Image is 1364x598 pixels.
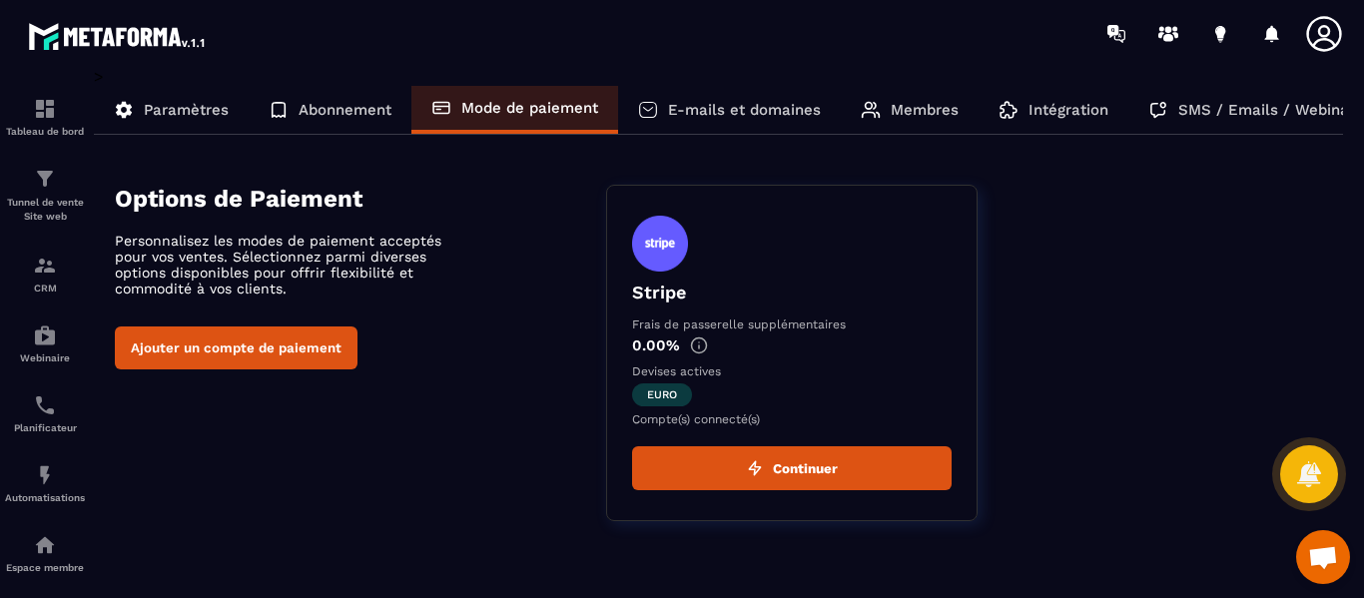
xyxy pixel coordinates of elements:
[632,446,952,490] button: Continuer
[5,352,85,363] p: Webinaire
[632,383,692,406] span: euro
[632,412,952,426] p: Compte(s) connecté(s)
[632,282,952,302] p: Stripe
[632,336,952,354] p: 0.00%
[5,492,85,503] p: Automatisations
[33,97,57,121] img: formation
[5,283,85,294] p: CRM
[33,533,57,557] img: automations
[632,216,688,272] img: stripe.9bed737a.svg
[115,326,357,369] button: Ajouter un compte de paiement
[33,463,57,487] img: automations
[299,101,391,119] p: Abonnement
[5,448,85,518] a: automationsautomationsAutomatisations
[632,317,952,331] p: Frais de passerelle supplémentaires
[33,393,57,417] img: scheduler
[5,562,85,573] p: Espace membre
[115,185,606,213] h4: Options de Paiement
[747,460,763,476] img: zap.8ac5aa27.svg
[5,308,85,378] a: automationsautomationsWebinaire
[5,518,85,588] a: automationsautomationsEspace membre
[690,336,708,354] img: info-gr.5499bf25.svg
[5,422,85,433] p: Planificateur
[632,364,952,378] p: Devises actives
[5,196,85,224] p: Tunnel de vente Site web
[5,126,85,137] p: Tableau de bord
[28,18,208,54] img: logo
[33,323,57,347] img: automations
[1296,530,1350,584] div: Ouvrir le chat
[461,99,598,117] p: Mode de paiement
[5,378,85,448] a: schedulerschedulerPlanificateur
[5,82,85,152] a: formationformationTableau de bord
[5,239,85,308] a: formationformationCRM
[5,152,85,239] a: formationformationTunnel de vente Site web
[144,101,229,119] p: Paramètres
[33,254,57,278] img: formation
[33,167,57,191] img: formation
[1028,101,1108,119] p: Intégration
[668,101,821,119] p: E-mails et domaines
[94,67,1344,551] div: >
[891,101,959,119] p: Membres
[115,233,464,297] p: Personnalisez les modes de paiement acceptés pour vos ventes. Sélectionnez parmi diverses options...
